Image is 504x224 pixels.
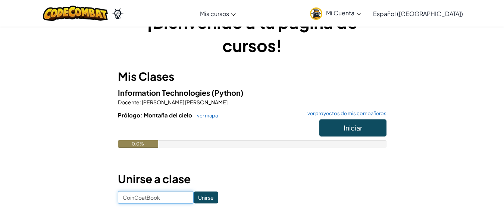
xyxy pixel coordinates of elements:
[194,191,218,203] input: Unirse
[43,6,108,21] img: CodeCombat logo
[118,140,158,148] div: 0.0%
[118,171,386,187] h3: Unirse a clase
[212,88,244,97] span: (Python)
[369,3,467,24] a: Español ([GEOGRAPHIC_DATA])
[326,9,361,17] span: Mi Cuenta
[118,191,194,204] input: <Enter Class Code>
[141,99,228,105] span: [PERSON_NAME] [PERSON_NAME]
[310,7,322,20] img: avatar
[306,1,365,25] a: Mi Cuenta
[112,8,123,19] img: Ozaria
[118,99,140,105] span: Docente
[319,119,386,136] button: Iniciar
[118,88,212,97] span: Information Technologies
[118,111,193,119] span: Prólogo: Montaña del cielo
[200,10,229,18] span: Mis cursos
[196,3,240,24] a: Mis cursos
[140,99,141,105] span: :
[193,113,218,119] a: ver mapa
[118,10,386,57] h1: ¡Bienvenido a tu página de cursos!
[304,111,386,116] a: ver proyectos de mis compañeros
[344,123,362,132] span: Iniciar
[118,68,386,85] h3: Mis Clases
[373,10,463,18] span: Español ([GEOGRAPHIC_DATA])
